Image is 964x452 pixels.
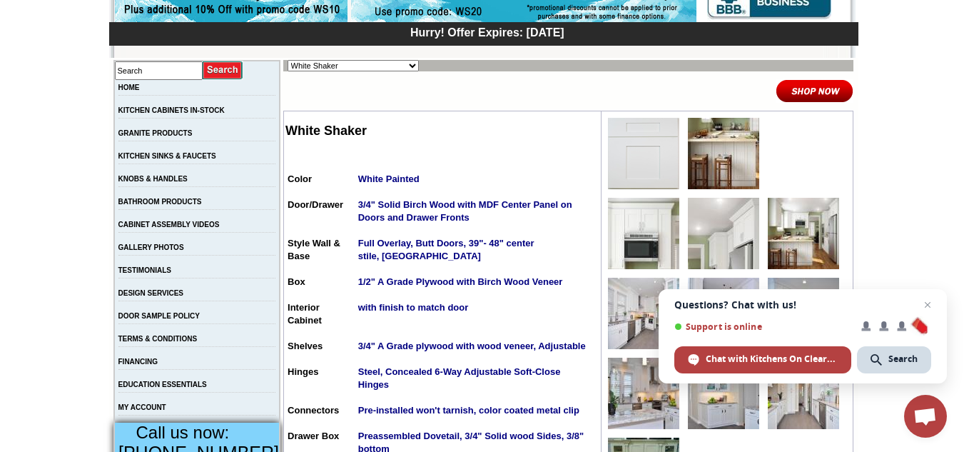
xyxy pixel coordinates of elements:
strong: 1/2" A Grade Plywood with Birch Wood Veneer [358,276,563,287]
a: DESIGN SERVICES [118,289,184,297]
span: Style Wall & Base [288,238,340,261]
span: Questions? Chat with us! [674,299,931,311]
span: Drawer Box [288,431,339,441]
a: HOME [118,84,140,91]
a: BATHROOM PRODUCTS [118,198,202,206]
a: MY ACCOUNT [118,403,166,411]
input: Submit [203,61,243,80]
span: Call us now: [136,423,230,442]
h2: White Shaker [285,124,599,139]
a: CABINET ASSEMBLY VIDEOS [118,221,220,228]
a: KITCHEN CABINETS IN-STOCK [118,106,225,114]
span: Chat with Kitchens On Clearance [706,353,838,366]
strong: White Painted [358,174,420,184]
span: Search [888,353,918,366]
span: Door/Drawer [288,199,343,210]
strong: Steel, Concealed 6-Way Adjustable Soft-Close Hinges [358,366,561,390]
strong: 3/4" A Grade plywood with wood veneer, Adjustable [358,341,586,351]
a: FINANCING [118,358,158,366]
span: Color [288,174,312,184]
span: Connectors [288,405,339,416]
strong: 3/4" Solid Birch Wood with MDF Center Panel on Doors and Drawer Fronts [358,199,572,223]
a: TESTIMONIALS [118,266,171,274]
a: KITCHEN SINKS & FAUCETS [118,152,216,160]
div: Chat with Kitchens On Clearance [674,346,851,373]
span: Hinges [288,366,318,377]
a: DOOR SAMPLE POLICY [118,312,200,320]
span: Shelves [288,341,323,351]
a: GALLERY PHOTOS [118,243,184,251]
span: Interior Cabinet [288,302,322,326]
span: Close chat [919,296,936,313]
a: GRANITE PRODUCTS [118,129,193,137]
strong: Full Overlay, Butt Doors, 39"- 48" center stile, [GEOGRAPHIC_DATA] [358,238,534,261]
strong: Pre-installed won't tarnish, color coated metal clip [358,405,579,416]
a: EDUCATION ESSENTIALS [118,381,207,388]
span: Box [288,276,305,287]
div: Search [857,346,931,373]
span: Support is online [674,321,851,332]
strong: with finish to match door [358,302,469,313]
div: Open chat [904,395,947,438]
div: Hurry! Offer Expires: [DATE] [116,24,858,39]
a: KNOBS & HANDLES [118,175,188,183]
a: TERMS & CONDITIONS [118,335,198,343]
